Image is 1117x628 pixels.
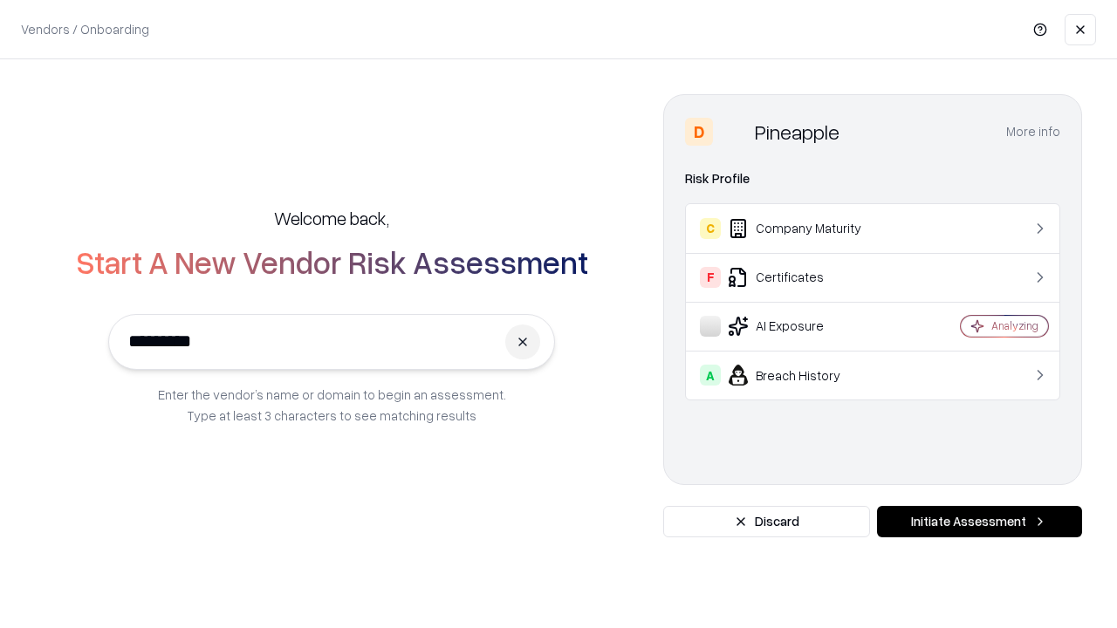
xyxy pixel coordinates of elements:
[700,218,721,239] div: C
[700,316,908,337] div: AI Exposure
[700,267,908,288] div: Certificates
[700,365,721,386] div: A
[755,118,839,146] div: Pineapple
[720,118,748,146] img: Pineapple
[685,118,713,146] div: D
[274,206,389,230] h5: Welcome back,
[1006,116,1060,147] button: More info
[685,168,1060,189] div: Risk Profile
[877,506,1082,537] button: Initiate Assessment
[991,318,1038,333] div: Analyzing
[700,267,721,288] div: F
[700,218,908,239] div: Company Maturity
[76,244,588,279] h2: Start A New Vendor Risk Assessment
[158,384,506,426] p: Enter the vendor’s name or domain to begin an assessment. Type at least 3 characters to see match...
[700,365,908,386] div: Breach History
[21,20,149,38] p: Vendors / Onboarding
[663,506,870,537] button: Discard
